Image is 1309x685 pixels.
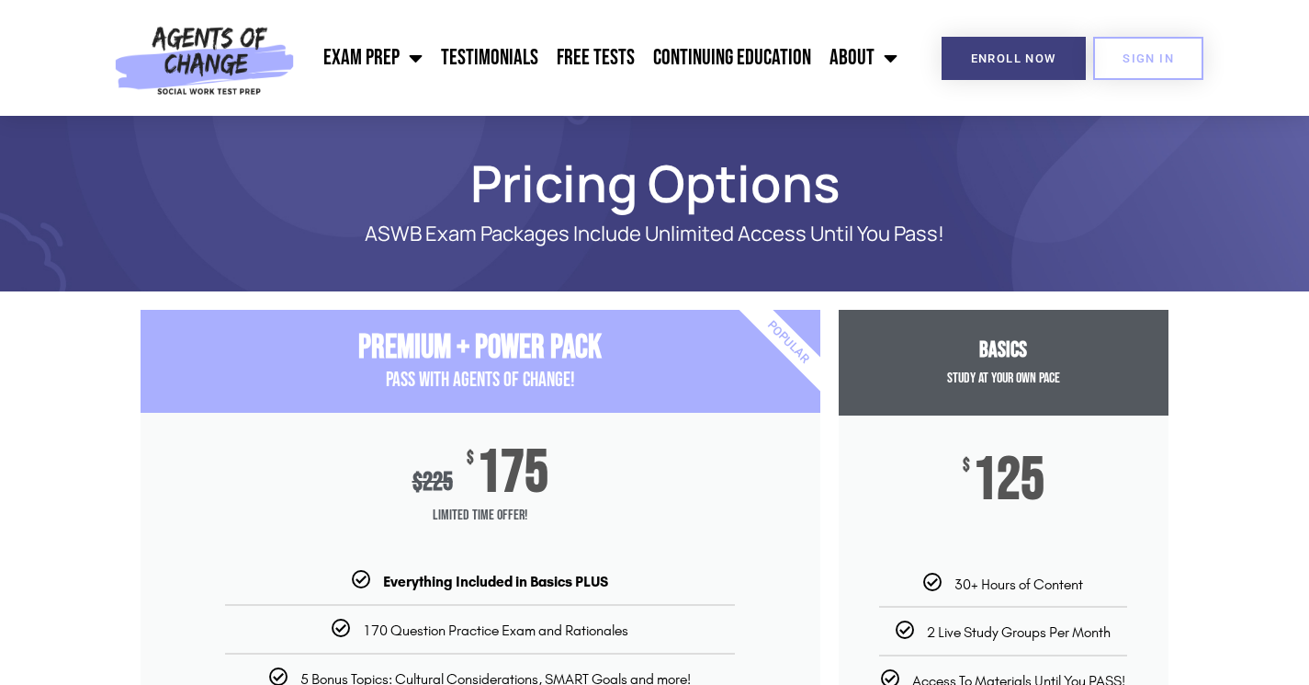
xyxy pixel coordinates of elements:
[963,457,970,475] span: $
[383,573,608,590] b: Everything Included in Basics PLUS
[314,35,432,81] a: Exam Prep
[973,457,1044,505] span: 125
[141,328,820,368] h3: Premium + Power Pack
[131,162,1179,204] h1: Pricing Options
[947,370,1060,387] span: Study at your Own Pace
[942,37,1086,80] a: Enroll Now
[412,467,423,497] span: $
[954,576,1083,593] span: 30+ Hours of Content
[412,467,453,497] div: 225
[386,368,575,393] span: PASS with AGENTS OF CHANGE!
[927,623,1111,641] span: 2 Live Study Groups Per Month
[205,223,1105,245] p: ASWB Exam Packages Include Unlimited Access Until You Pass!
[1093,37,1203,80] a: SIGN IN
[141,497,820,534] span: Limited Time Offer!
[477,450,548,497] span: 175
[644,35,820,81] a: Continuing Education
[839,337,1168,364] h3: Basics
[303,35,907,81] nav: Menu
[820,35,907,81] a: About
[432,35,547,81] a: Testimonials
[682,236,894,449] div: Popular
[363,622,628,639] span: 170 Question Practice Exam and Rationales
[1123,52,1174,64] span: SIGN IN
[971,52,1056,64] span: Enroll Now
[547,35,644,81] a: Free Tests
[467,450,474,468] span: $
